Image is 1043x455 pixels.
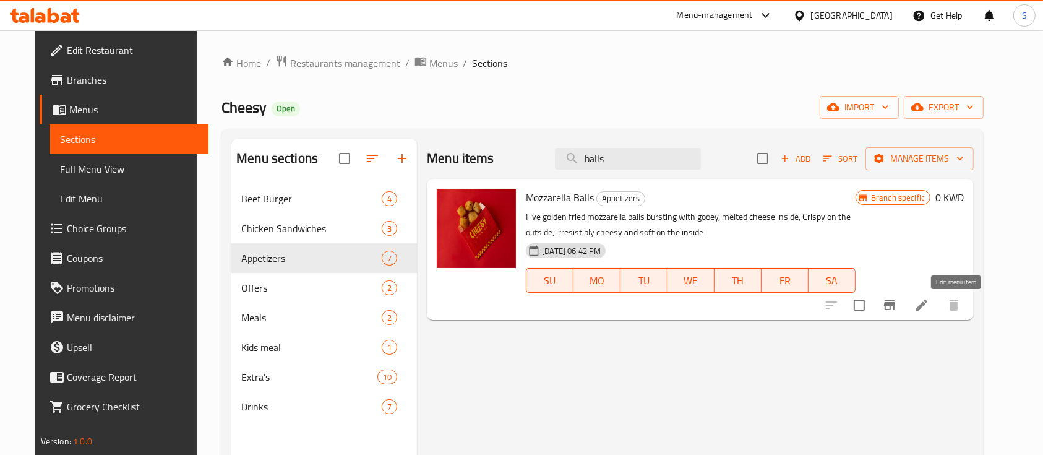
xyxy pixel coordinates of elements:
span: Cheesy [221,93,267,121]
div: items [382,399,397,414]
a: Upsell [40,332,209,362]
span: Branch specific [866,192,930,204]
li: / [463,56,467,71]
span: Branches [67,72,199,87]
button: TH [715,268,762,293]
img: Mozzarella Balls [437,189,516,268]
span: S [1022,9,1027,22]
span: Upsell [67,340,199,355]
span: Grocery Checklist [67,399,199,414]
div: items [382,221,397,236]
span: Meals [241,310,382,325]
a: Grocery Checklist [40,392,209,422]
button: Branch-specific-item [875,290,904,320]
div: items [377,370,397,384]
nav: breadcrumb [221,55,984,71]
div: Extra's10 [231,362,417,392]
a: Branches [40,65,209,95]
span: Mozzarella Balls [526,188,594,207]
span: SA [813,272,851,290]
span: import [830,100,889,115]
span: TH [719,272,757,290]
input: search [555,148,701,170]
button: SU [526,268,573,293]
div: items [382,310,397,325]
button: WE [667,268,715,293]
div: items [382,251,397,266]
div: Offers [241,280,382,295]
span: Sort sections [358,144,387,173]
span: Edit Restaurant [67,43,199,58]
span: Add [779,152,812,166]
span: Open [272,103,300,114]
div: Meals2 [231,303,417,332]
nav: Menu sections [231,179,417,427]
a: Choice Groups [40,214,209,243]
a: Coupons [40,243,209,273]
li: / [405,56,410,71]
div: Beef Burger4 [231,184,417,214]
span: Menu disclaimer [67,310,199,325]
span: Appetizers [241,251,382,266]
span: Chicken Sandwiches [241,221,382,236]
div: Drinks7 [231,392,417,422]
div: items [382,191,397,206]
button: Add [776,149,815,168]
button: export [904,96,984,119]
a: Promotions [40,273,209,303]
span: export [914,100,974,115]
a: Menu disclaimer [40,303,209,332]
span: 2 [382,282,397,294]
li: / [266,56,270,71]
span: Select all sections [332,145,358,171]
a: Edit Menu [50,184,209,214]
div: items [382,340,397,355]
span: Manage items [875,151,964,167]
div: Menu-management [677,8,753,23]
h6: 0 KWD [935,189,964,206]
h2: Menu items [427,149,494,168]
span: Add item [776,149,815,168]
p: Five golden fried mozzarella balls bursting with gooey, melted cheese inside, Crispy on the outsi... [526,209,856,240]
a: Menus [414,55,458,71]
span: 1 [382,342,397,353]
a: Edit Restaurant [40,35,209,65]
div: Open [272,102,300,116]
button: MO [573,268,620,293]
div: [GEOGRAPHIC_DATA] [811,9,893,22]
div: Kids meal1 [231,332,417,362]
span: Kids meal [241,340,382,355]
button: Manage items [865,147,974,170]
span: 3 [382,223,397,235]
span: Choice Groups [67,221,199,236]
span: 7 [382,401,397,413]
span: Select section [750,145,776,171]
span: Appetizers [597,191,645,206]
span: 10 [378,371,397,383]
span: Coupons [67,251,199,266]
a: Sections [50,124,209,154]
a: Full Menu View [50,154,209,184]
button: Sort [820,149,861,168]
span: MO [578,272,616,290]
div: Appetizers7 [231,243,417,273]
div: Chicken Sandwiches3 [231,214,417,243]
button: delete [939,290,969,320]
span: Sections [472,56,507,71]
h2: Menu sections [236,149,318,168]
a: Menus [40,95,209,124]
div: items [382,280,397,295]
span: Menus [69,102,199,117]
a: Home [221,56,261,71]
span: 1.0.0 [73,433,92,449]
div: Extra's [241,370,377,384]
span: Restaurants management [290,56,400,71]
span: Version: [41,433,71,449]
a: Coverage Report [40,362,209,392]
span: Full Menu View [60,162,199,176]
button: Add section [387,144,417,173]
span: [DATE] 06:42 PM [537,245,606,257]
